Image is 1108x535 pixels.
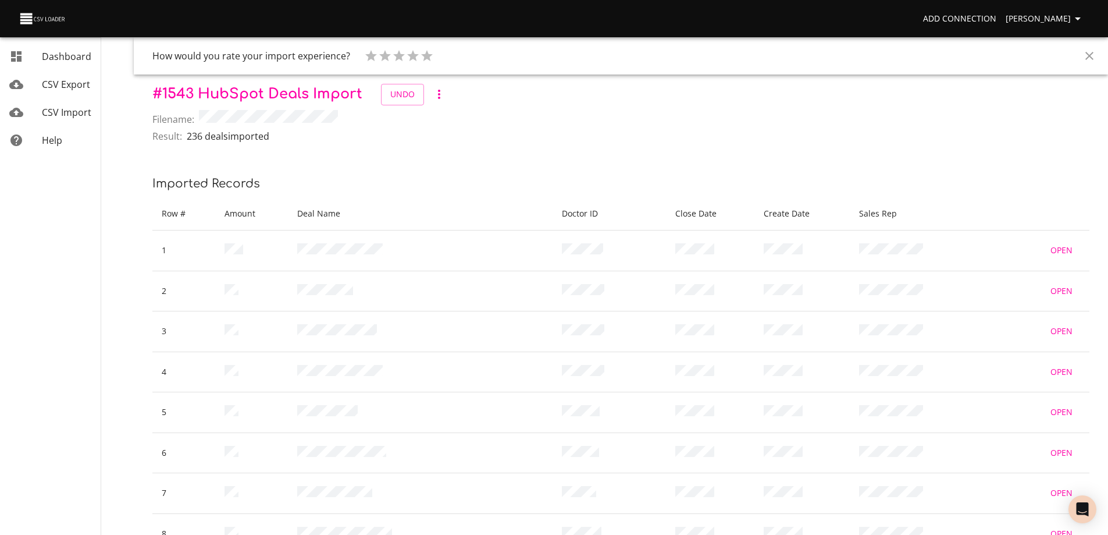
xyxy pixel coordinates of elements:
[1006,12,1085,26] span: [PERSON_NAME]
[1043,442,1080,464] a: Open
[918,8,1001,30] a: Add Connection
[42,106,91,119] span: CSV Import
[42,134,62,147] span: Help
[1043,321,1080,342] a: Open
[1048,405,1075,420] span: Open
[152,86,362,102] span: # 1543 HubSpot Deals Import
[1001,8,1089,30] button: [PERSON_NAME]
[152,352,215,392] td: 4
[390,87,415,102] span: Undo
[1048,324,1075,339] span: Open
[215,197,288,231] th: Amount
[1048,284,1075,299] span: Open
[1068,495,1096,523] div: Open Intercom Messenger
[666,197,754,231] th: Close Date
[381,84,424,105] button: Undo
[754,197,850,231] th: Create Date
[288,197,553,231] th: Deal Name
[1043,240,1080,261] a: Open
[923,12,996,26] span: Add Connection
[152,473,215,514] td: 7
[187,129,269,143] p: 236 deals imported
[152,392,215,433] td: 5
[152,197,215,231] th: Row #
[42,50,91,63] span: Dashboard
[152,271,215,311] td: 2
[152,311,215,352] td: 3
[1048,365,1075,380] span: Open
[152,433,215,473] td: 6
[1043,362,1080,383] a: Open
[1048,486,1075,501] span: Open
[553,197,666,231] th: Doctor ID
[1048,446,1075,460] span: Open
[1048,243,1075,258] span: Open
[42,78,90,91] span: CSV Export
[152,129,182,143] span: Result:
[1075,42,1103,70] button: Close
[1043,483,1080,504] a: Open
[19,10,67,27] img: CSV Loader
[850,197,1007,231] th: Sales Rep
[1043,281,1080,302] a: Open
[152,231,215,271] td: 1
[152,48,350,64] h6: How would you rate your import experience?
[152,112,194,126] span: Filename:
[1043,402,1080,423] a: Open
[152,177,260,190] span: Imported records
